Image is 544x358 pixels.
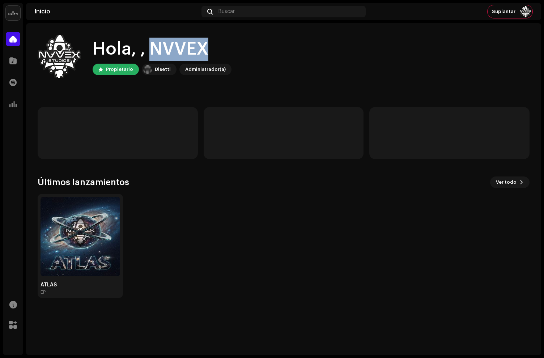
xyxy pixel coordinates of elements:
[218,9,235,14] span: Buscar
[143,65,152,74] img: 02a7c2d3-3c89-4098-b12f-2ff2945c95ee
[185,65,226,74] div: Administrador(a)
[106,65,133,74] div: Propietario
[41,289,46,295] div: EP
[41,197,120,276] img: 49dd0edb-4fdc-44ff-806c-f6480c4a88ad
[155,65,171,74] div: Disetti
[496,175,517,189] span: Ver todo
[41,282,120,288] div: ATLAS
[35,9,199,14] div: Inicio
[520,6,531,17] img: 8685a3ca-d1ac-4d7a-a127-d19c5f5187fd
[38,35,81,78] img: 8685a3ca-d1ac-4d7a-a127-d19c5f5187fd
[490,176,530,188] button: Ver todo
[38,176,129,188] h3: Últimos lanzamientos
[492,9,515,14] span: Suplantar
[6,6,20,20] img: 02a7c2d3-3c89-4098-b12f-2ff2945c95ee
[93,38,231,61] div: Hola, , NVVEX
